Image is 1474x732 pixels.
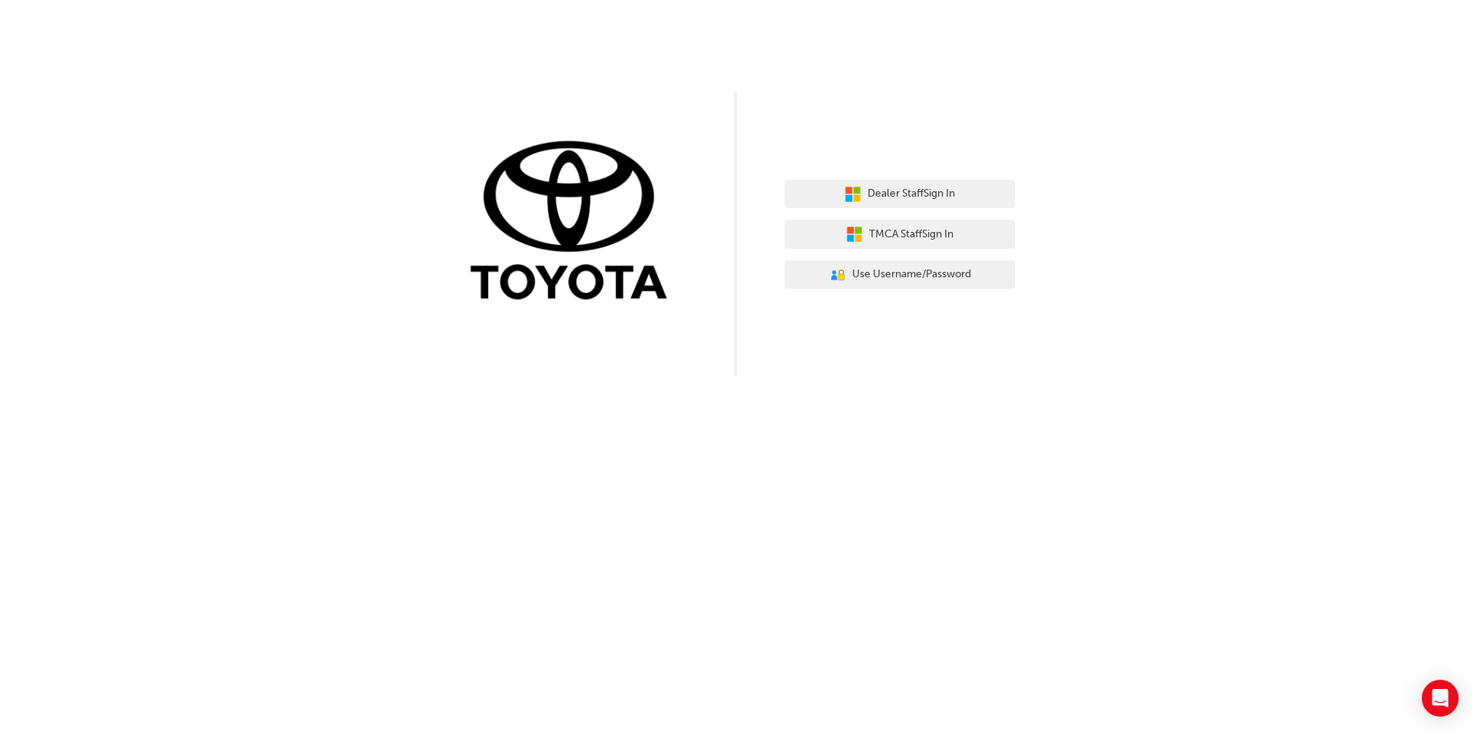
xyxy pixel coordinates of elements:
[1422,680,1459,717] div: Open Intercom Messenger
[868,185,955,203] span: Dealer Staff Sign In
[785,220,1015,249] button: TMCA StaffSign In
[785,260,1015,290] button: Use Username/Password
[785,180,1015,209] button: Dealer StaffSign In
[869,226,953,243] span: TMCA Staff Sign In
[459,137,689,307] img: Trak
[852,266,971,283] span: Use Username/Password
